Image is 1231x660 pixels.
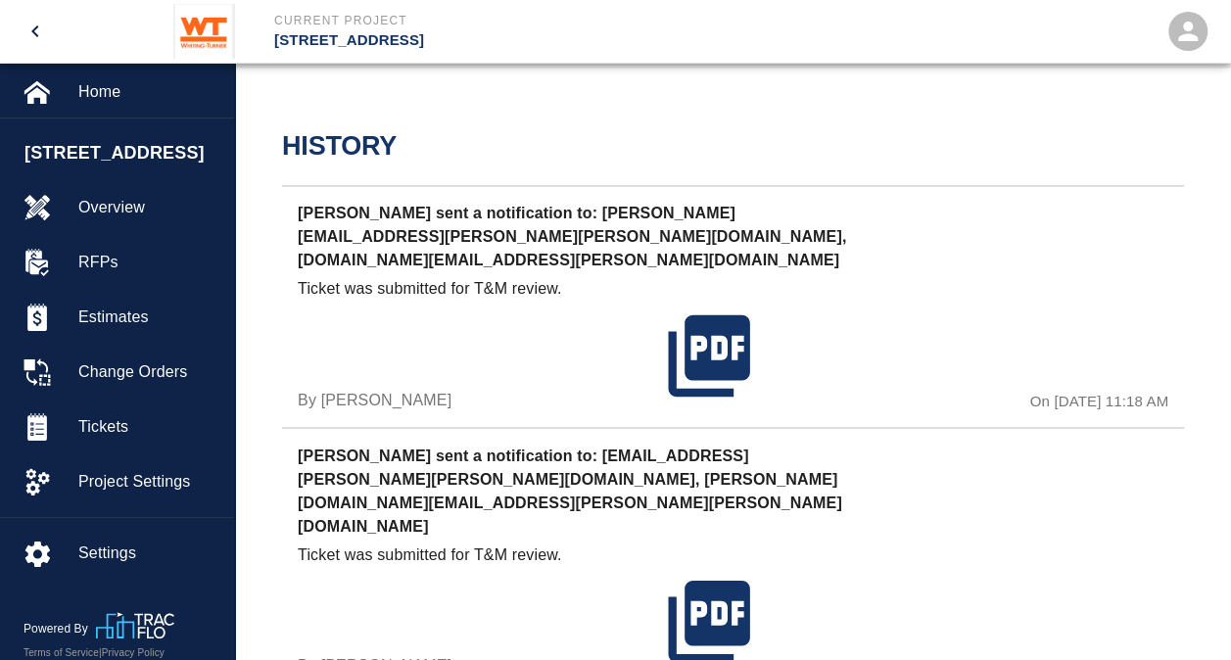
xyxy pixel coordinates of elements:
span: Change Orders [78,360,218,384]
span: RFPs [78,251,218,274]
span: | [99,647,102,658]
p: [PERSON_NAME] sent a notification to: [EMAIL_ADDRESS][PERSON_NAME][PERSON_NAME][DOMAIN_NAME], [PE... [298,444,878,542]
button: open drawer [12,8,59,55]
p: Ticket was submitted for T&M review. [298,277,660,301]
span: Tickets [78,415,218,439]
img: TracFlo [96,612,174,638]
p: [PERSON_NAME] sent a notification to: [PERSON_NAME][EMAIL_ADDRESS][PERSON_NAME][PERSON_NAME][DOMA... [298,202,878,277]
p: On [DATE] 11:18 AM [1030,390,1168,412]
span: Home [78,80,218,104]
p: Ticket was submitted for T&M review. [298,542,660,566]
span: Settings [78,542,218,565]
h2: History [282,130,1184,162]
span: Overview [78,196,218,219]
img: Whiting-Turner [173,4,235,59]
span: Estimates [78,306,218,329]
p: By [PERSON_NAME] [298,388,451,411]
a: Privacy Policy [102,647,165,658]
span: [STREET_ADDRESS] [24,140,224,166]
span: Project Settings [78,470,218,494]
a: Terms of Service [24,647,99,658]
p: Current Project [274,12,722,29]
p: [STREET_ADDRESS] [274,29,722,52]
p: Powered By [24,620,96,637]
iframe: Chat Widget [1133,566,1231,660]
